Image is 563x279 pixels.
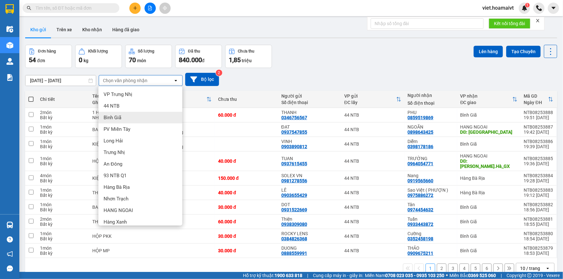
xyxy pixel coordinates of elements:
[344,248,401,253] div: 44 NTB
[460,124,518,130] div: HANG NGOAI
[527,273,532,278] span: copyright
[460,93,512,99] div: VP nhận
[460,176,518,181] div: Hàng Bà Rịa
[408,139,454,144] div: Diễm
[218,219,275,224] div: 60.000 đ
[40,173,86,178] div: 4 món
[229,56,241,64] span: 1,85
[88,49,108,53] div: Khối lượng
[104,91,132,98] span: VP Trưng Nhị
[92,141,149,147] div: KIỆN THÙNG LK
[104,161,122,167] span: An Đông
[524,156,553,161] div: NTB08253885
[155,124,212,130] div: 120.000 đ
[281,216,338,222] div: Thiện
[92,234,149,239] div: HỘP PKK
[449,272,496,279] span: Miền Bắc
[104,138,123,144] span: Long Hải
[408,161,434,166] div: 0964054771
[92,110,149,120] div: 1 HỘP NHỰA + 1 BAO H NHỰA
[468,273,496,278] strong: 0369 525 060
[506,46,541,57] button: Tạo Chuyến
[525,3,530,7] sup: 1
[40,216,86,222] div: 2 món
[104,126,130,132] span: PV Miền Tây
[408,101,454,106] div: Số điện thoại
[281,110,338,115] div: THANH
[104,172,126,179] span: 93 NTB Q1
[104,184,130,190] span: Hàng Bà Rịa
[524,193,553,198] div: 19:12 [DATE]
[344,93,396,99] div: VP gửi
[104,207,133,214] span: HANG NGOAI
[275,273,302,278] strong: 1900 633 818
[344,205,401,210] div: 44 NTB
[408,231,454,236] div: Cường
[92,100,149,105] div: Ghi chú
[281,124,338,130] div: ĐẠT
[104,103,119,109] span: 44 NTB
[408,130,434,135] div: 0898643425
[408,202,454,207] div: Tân
[448,264,458,273] button: 3
[29,56,36,64] span: 54
[51,22,77,37] button: Trên xe
[281,161,307,166] div: 0937615455
[460,205,518,210] div: Bình Giã
[5,4,14,14] img: logo-vxr
[27,6,31,10] span: search
[489,18,530,29] button: Kết nối tổng đài
[107,22,145,37] button: Hàng đã giao
[524,130,553,135] div: 19:42 [DATE]
[281,236,307,241] div: 0384826368
[474,46,503,57] button: Lên hàng
[524,139,553,144] div: NTB08253886
[524,231,553,236] div: NTB08253880
[129,56,136,64] span: 70
[281,173,338,178] div: SOLEX VN
[40,193,86,198] div: Bất kỳ
[103,77,147,84] div: Chọn văn phòng nhận
[408,222,434,227] div: 0933443872
[175,45,222,68] button: Đã thu840.000đ
[524,144,553,149] div: 19:39 [DATE]
[6,26,13,33] img: warehouse-icon
[281,202,338,207] div: DOT
[408,188,454,193] div: Sao Việt ( PHƯỢN )
[281,245,338,251] div: DUONG
[548,3,559,14] button: caret-down
[281,188,338,193] div: LÊ
[524,93,548,99] div: Mã GD
[459,264,469,273] button: 4
[216,70,222,76] sup: 2
[79,56,82,64] span: 0
[385,273,444,278] strong: 0708 023 035 - 0935 103 250
[40,251,86,256] div: Bất kỳ
[40,202,86,207] div: 1 món
[25,75,96,86] input: Select a date range.
[408,156,454,161] div: TRƯỜNG
[104,196,128,202] span: Nhơn Trạch
[218,248,275,253] div: 30.000 đ
[344,219,401,224] div: 44 NTB
[6,222,13,228] img: warehouse-icon
[40,144,86,149] div: Bất kỳ
[40,207,86,212] div: Bất kỳ
[218,205,275,210] div: 30.000 đ
[37,58,45,63] span: đơn
[365,272,444,279] span: Miền Nam
[281,193,307,198] div: 0903655429
[7,236,13,243] span: question-circle
[522,5,528,11] img: icon-new-feature
[344,127,401,132] div: 44 NTB
[536,5,542,11] img: phone-icon
[92,219,149,224] div: THÙNG
[155,139,212,144] div: 50.000 đ
[155,144,212,149] div: Tại văn phòng
[281,178,307,183] div: 0981278556
[92,93,149,99] div: Tên món
[40,178,86,183] div: Bất kỳ
[7,265,13,272] span: message
[92,176,149,181] div: KIỆN THÙNG
[524,110,553,115] div: NTB08253888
